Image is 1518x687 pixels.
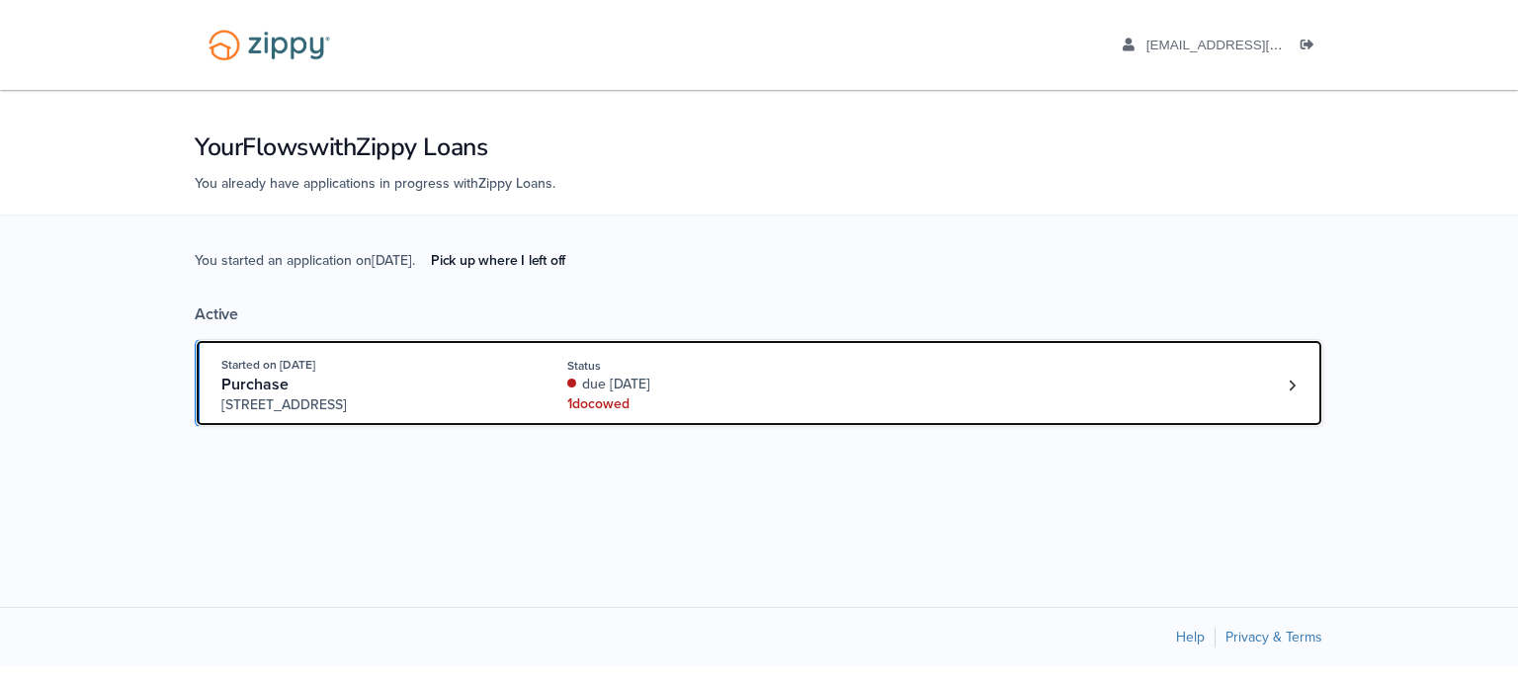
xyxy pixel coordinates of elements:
span: Started on [DATE] [221,358,315,372]
div: 1 doc owed [567,394,831,414]
a: Pick up where I left off [415,244,581,277]
span: Purchase [221,375,289,394]
h1: Your Flows with Zippy Loans [195,130,1323,164]
a: Open loan 4206939 [195,339,1323,427]
a: Help [1176,629,1205,645]
span: [STREET_ADDRESS] [221,395,523,415]
span: cdgn1952@gmail.com [1146,38,1373,52]
span: You already have applications in progress with Zippy Loans . [195,175,555,192]
span: You started an application on [DATE] . [195,250,581,304]
a: Privacy & Terms [1225,629,1322,645]
a: Log out [1301,38,1322,57]
div: due [DATE] [567,375,831,394]
img: Logo [196,20,343,70]
a: Loan number 4206939 [1277,371,1307,400]
div: Active [195,304,1323,324]
div: Status [567,357,831,375]
a: edit profile [1123,38,1373,57]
